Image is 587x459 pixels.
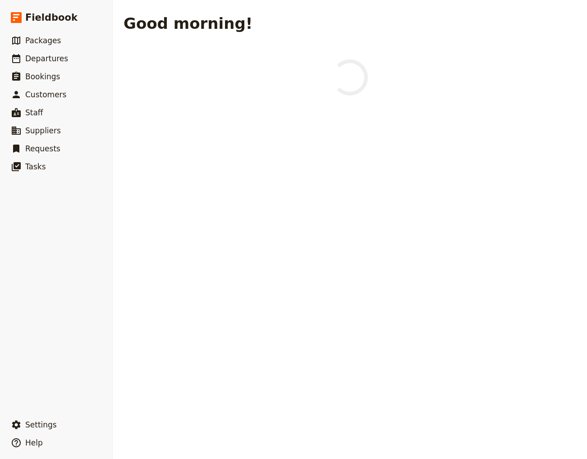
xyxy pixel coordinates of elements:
span: Packages [25,36,61,45]
span: Requests [25,144,60,153]
span: Customers [25,90,66,99]
span: Bookings [25,72,60,81]
span: Settings [25,420,57,429]
h1: Good morning! [124,14,252,32]
span: Fieldbook [25,11,78,24]
span: Suppliers [25,126,61,135]
span: Tasks [25,162,46,171]
span: Staff [25,108,43,117]
span: Departures [25,54,68,63]
span: Help [25,438,43,447]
